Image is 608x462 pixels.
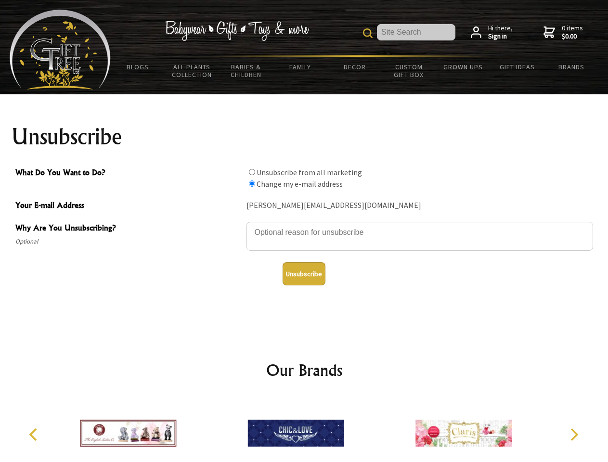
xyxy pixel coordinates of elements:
button: Next [563,424,584,445]
a: Decor [327,57,382,77]
a: 0 items$0.00 [543,24,583,41]
a: Family [273,57,328,77]
input: What Do You Want to Do? [249,169,255,175]
a: BLOGS [111,57,165,77]
label: Unsubscribe from all marketing [257,167,362,177]
div: [PERSON_NAME][EMAIL_ADDRESS][DOMAIN_NAME] [246,198,593,213]
span: What Do You Want to Do? [15,167,242,180]
a: Babies & Children [219,57,273,85]
a: All Plants Collection [165,57,220,85]
img: product search [363,28,373,38]
span: Your E-mail Address [15,199,242,213]
input: Site Search [377,24,455,40]
h2: Our Brands [19,359,589,382]
img: Babywear - Gifts - Toys & more [165,21,309,41]
span: Hi there, [488,24,513,41]
a: Brands [544,57,599,77]
span: Why Are You Unsubscribing? [15,222,242,236]
h1: Unsubscribe [12,125,597,148]
img: Babyware - Gifts - Toys and more... [10,10,111,90]
span: 0 items [562,24,583,41]
a: Hi there,Sign in [471,24,513,41]
span: Optional [15,236,242,247]
button: Previous [24,424,45,445]
a: Grown Ups [436,57,490,77]
button: Unsubscribe [283,262,325,285]
textarea: Why Are You Unsubscribing? [246,222,593,251]
strong: Sign in [488,32,513,41]
a: Gift Ideas [490,57,544,77]
strong: $0.00 [562,32,583,41]
label: Change my e-mail address [257,179,343,189]
input: What Do You Want to Do? [249,180,255,187]
a: Custom Gift Box [382,57,436,85]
